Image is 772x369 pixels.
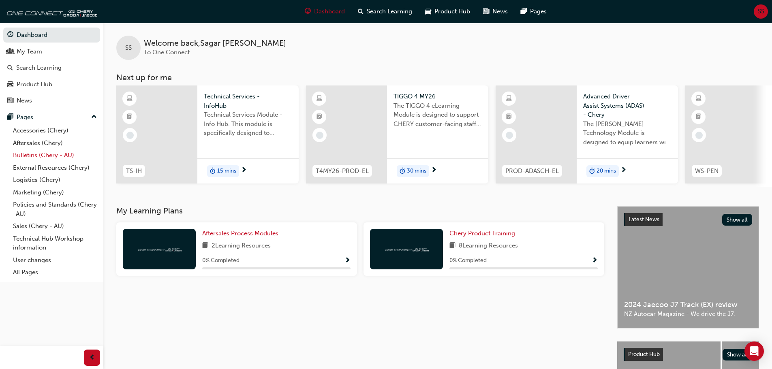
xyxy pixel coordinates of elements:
span: learningResourceType_ELEARNING-icon [127,94,133,104]
a: Product HubShow all [624,348,753,361]
a: Logistics (Chery) [10,174,100,186]
span: pages-icon [521,6,527,17]
div: Product Hub [17,80,52,89]
a: Bulletins (Chery - AU) [10,149,100,162]
span: Show Progress [344,257,351,264]
span: duration-icon [400,166,405,177]
span: Technical Services Module - Info Hub. This module is specifically designed to address the require... [204,110,292,138]
div: My Team [17,47,42,56]
a: car-iconProduct Hub [419,3,477,20]
a: T4MY26-PROD-ELTIGGO 4 MY26The TIGGO 4 eLearning Module is designed to support CHERY customer-faci... [306,85,488,183]
span: learningResourceType_ELEARNING-icon [316,94,322,104]
h3: My Learning Plans [116,206,604,215]
span: Latest News [629,216,659,223]
span: booktick-icon [316,112,322,122]
span: To One Connect [144,49,190,56]
span: TIGGO 4 MY26 [393,92,482,101]
span: learningResourceType_ELEARNING-icon [506,94,512,104]
span: Pages [530,7,547,16]
span: Advanced Driver Assist Systems (ADAS) - Chery [583,92,671,119]
span: next-icon [241,167,247,174]
span: duration-icon [210,166,216,177]
a: PROD-ADASCH-ELAdvanced Driver Assist Systems (ADAS) - CheryThe [PERSON_NAME] Technology Module is... [496,85,678,183]
span: Welcome back , Sagar [PERSON_NAME] [144,39,286,48]
span: Technical Services - InfoHub [204,92,292,110]
span: search-icon [7,64,13,72]
span: learningResourceType_ELEARNING-icon [696,94,701,104]
span: pages-icon [7,114,13,121]
span: learningRecordVerb_NONE-icon [695,132,703,139]
div: Search Learning [16,63,62,73]
span: NZ Autocar Magazine - We drive the J7. [624,309,752,319]
span: WS-PEN [695,166,719,176]
span: next-icon [620,167,627,174]
button: SS [754,4,768,19]
a: External Resources (Chery) [10,162,100,174]
span: car-icon [7,81,13,88]
span: news-icon [7,97,13,105]
span: Aftersales Process Modules [202,230,278,237]
span: T4MY26-PROD-EL [316,166,369,176]
a: All Pages [10,266,100,279]
span: The [PERSON_NAME] Technology Module is designed to equip learners with essential knowledge about ... [583,119,671,147]
button: Show all [722,214,753,226]
div: News [17,96,32,105]
a: search-iconSearch Learning [351,3,419,20]
span: News [492,7,508,16]
span: 0 % Completed [449,256,487,265]
span: book-icon [202,241,208,251]
span: guage-icon [305,6,311,17]
a: Latest NewsShow all2024 Jaecoo J7 Track (EX) reviewNZ Autocar Magazine - We drive the J7. [617,206,759,328]
span: The TIGGO 4 eLearning Module is designed to support CHERY customer-facing staff with the product ... [393,101,482,129]
span: PROD-ADASCH-EL [505,166,559,176]
button: Pages [3,110,100,125]
span: guage-icon [7,32,13,39]
span: learningRecordVerb_NONE-icon [126,132,134,139]
span: Product Hub [628,351,660,358]
span: Search Learning [367,7,412,16]
span: 30 mins [407,166,426,176]
a: Sales (Chery - AU) [10,220,100,232]
span: SS [758,7,764,16]
a: news-iconNews [477,3,514,20]
span: next-icon [431,167,437,174]
span: 2024 Jaecoo J7 Track (EX) review [624,300,752,309]
span: Dashboard [314,7,345,16]
span: book-icon [449,241,456,251]
a: Technical Hub Workshop information [10,232,100,254]
a: pages-iconPages [514,3,553,20]
span: 0 % Completed [202,256,240,265]
a: TS-IHTechnical Services - InfoHubTechnical Services Module - Info Hub. This module is specificall... [116,85,299,183]
span: learningRecordVerb_NONE-icon [316,132,323,139]
span: people-icon [7,48,13,55]
img: oneconnect [137,245,182,253]
span: booktick-icon [506,112,512,122]
span: Chery Product Training [449,230,515,237]
a: Chery Product Training [449,229,518,238]
span: prev-icon [89,353,95,363]
span: 2 Learning Resources [212,241,271,251]
button: Show Progress [344,256,351,266]
span: booktick-icon [127,112,133,122]
a: Product Hub [3,77,100,92]
span: booktick-icon [696,112,701,122]
h3: Next up for me [103,73,772,82]
img: oneconnect [4,3,97,19]
span: learningRecordVerb_NONE-icon [506,132,513,139]
a: Accessories (Chery) [10,124,100,137]
a: guage-iconDashboard [298,3,351,20]
span: SS [125,43,132,53]
div: Open Intercom Messenger [744,341,764,361]
a: Policies and Standards (Chery -AU) [10,198,100,220]
button: DashboardMy TeamSearch LearningProduct HubNews [3,26,100,110]
a: Search Learning [3,60,100,75]
button: Show Progress [592,256,598,266]
div: Pages [17,113,33,122]
span: TS-IH [126,166,142,176]
span: Show Progress [592,257,598,264]
a: Aftersales (Chery) [10,137,100,149]
span: duration-icon [589,166,595,177]
a: Latest NewsShow all [624,213,752,226]
span: search-icon [358,6,364,17]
